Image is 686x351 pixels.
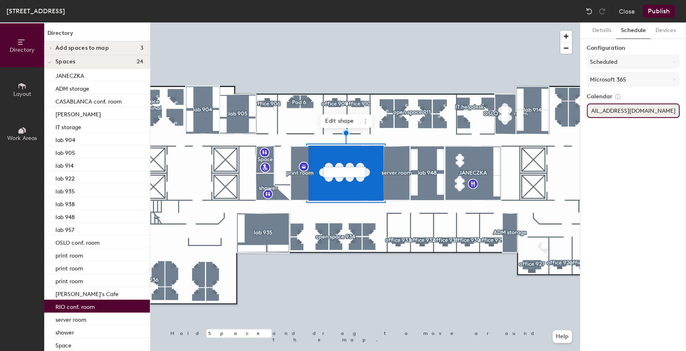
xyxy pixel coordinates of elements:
[6,6,65,16] div: [STREET_ADDRESS]
[587,72,680,87] button: Microsoft 365
[587,55,680,69] button: Scheduled
[553,330,572,343] button: Help
[55,237,100,246] p: OSLO conf. room
[55,147,75,156] p: lab 905
[55,199,75,208] p: lab 938
[55,160,74,169] p: lab 914
[55,340,72,349] p: Space
[587,103,680,118] input: Add calendar email
[7,135,37,142] span: Work Areas
[55,224,74,233] p: lab 957
[588,22,616,39] button: Details
[55,276,83,285] p: print room
[585,7,593,15] img: Undo
[55,250,83,259] p: print room
[55,70,84,79] p: JANECZKA
[13,91,31,97] span: Layout
[643,5,675,18] button: Publish
[598,7,606,15] img: Redo
[651,22,681,39] button: Devices
[55,96,122,105] p: CASABLANCA conf. room
[44,29,150,41] h1: Directory
[55,288,119,298] p: [PERSON_NAME]'s Cafe
[619,5,635,18] button: Close
[55,83,89,92] p: ADM storage
[55,134,75,144] p: lab 904
[55,186,75,195] p: lab 935
[55,59,76,65] span: Spaces
[55,109,101,118] p: [PERSON_NAME]
[55,122,81,131] p: IT storage
[55,263,83,272] p: print room
[140,45,143,51] span: 3
[587,93,680,100] label: Calendar
[55,314,86,323] p: server room
[616,22,651,39] button: Schedule
[136,59,143,65] span: 24
[55,211,75,221] p: lab 948
[55,301,95,310] p: RIO conf. room
[587,45,680,51] label: Configuration
[55,327,74,336] p: shower
[10,47,35,53] span: Directory
[55,45,109,51] span: Add spaces to map
[320,114,359,128] span: Edit shape
[55,173,75,182] p: lab 922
